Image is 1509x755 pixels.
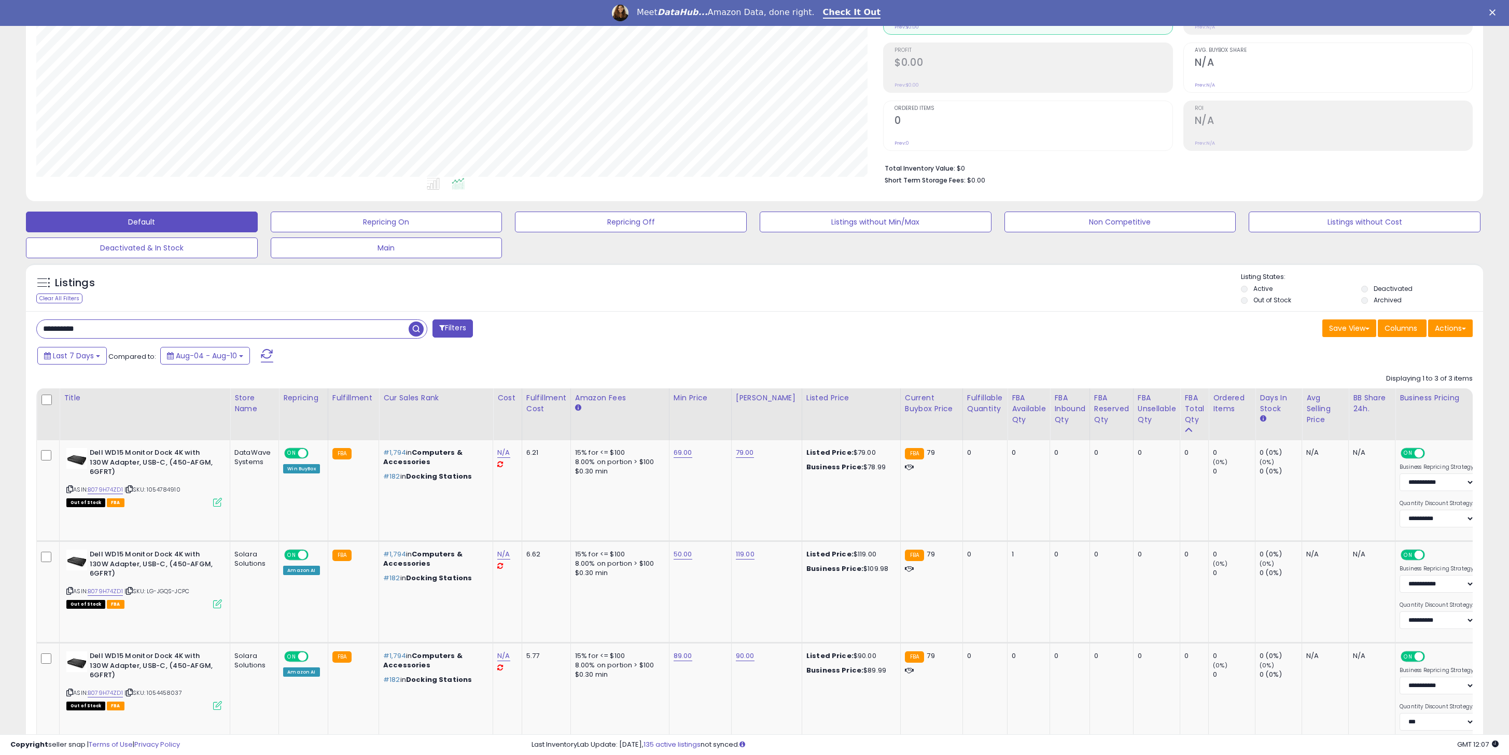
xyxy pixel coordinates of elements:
[90,651,216,683] b: Dell WD15 Monitor Dock 4K with 130W Adapter, USB-C, (450-AFGM, 6GFRT)
[406,471,472,481] span: Docking Stations
[1400,602,1475,609] label: Quantity Discount Strategy:
[1195,48,1472,53] span: Avg. Buybox Share
[1094,393,1129,425] div: FBA Reserved Qty
[927,448,934,457] span: 79
[1195,106,1472,111] span: ROI
[66,498,105,507] span: All listings that are currently out of stock and unavailable for purchase on Amazon
[124,587,189,595] span: | SKU: LG-JGQS-JCPC
[66,550,87,570] img: 31HwmzQKuUL._SL40_.jpg
[1253,284,1273,293] label: Active
[37,347,107,365] button: Last 7 Days
[332,393,374,403] div: Fulfillment
[285,652,298,661] span: ON
[905,651,924,663] small: FBA
[1353,550,1387,559] div: N/A
[64,393,226,403] div: Title
[285,449,298,458] span: ON
[383,675,400,684] span: #182
[1094,448,1125,457] div: 0
[1138,550,1172,559] div: 0
[307,551,324,560] span: OFF
[1184,651,1200,661] div: 0
[107,702,124,710] span: FBA
[1306,448,1340,457] div: N/A
[108,352,156,361] span: Compared to:
[526,651,563,661] div: 5.77
[515,212,747,232] button: Repricing Off
[26,212,258,232] button: Default
[885,176,966,185] b: Short Term Storage Fees:
[383,549,406,559] span: #1,794
[644,739,701,749] a: 135 active listings
[1213,661,1227,669] small: (0%)
[283,464,320,473] div: Win BuyBox
[66,448,87,469] img: 31HwmzQKuUL._SL40_.jpg
[383,651,406,661] span: #1,794
[383,651,463,670] span: Computers & Accessories
[55,276,95,290] h5: Listings
[1012,550,1042,559] div: 1
[107,600,124,609] span: FBA
[736,651,755,661] a: 90.00
[1322,319,1376,337] button: Save View
[658,7,708,17] i: DataHub...
[1353,448,1387,457] div: N/A
[575,670,661,679] div: $0.30 min
[532,740,1499,750] div: Last InventoryLab Update: [DATE], not synced.
[1012,393,1045,425] div: FBA Available Qty
[66,651,222,709] div: ASIN:
[1400,393,1505,403] div: Business Pricing
[1138,393,1176,425] div: FBA Unsellable Qty
[1423,449,1440,458] span: OFF
[1423,652,1440,661] span: OFF
[1489,9,1500,16] div: Close
[160,347,250,365] button: Aug-04 - Aug-10
[905,393,958,414] div: Current Buybox Price
[895,24,919,30] small: Prev: $0.00
[332,550,352,561] small: FBA
[1400,667,1475,674] label: Business Repricing Strategy:
[107,498,124,507] span: FBA
[332,651,352,663] small: FBA
[575,550,661,559] div: 15% for <= $100
[895,140,909,146] small: Prev: 0
[1249,212,1480,232] button: Listings without Cost
[1260,550,1302,559] div: 0 (0%)
[66,448,222,506] div: ASIN:
[10,740,180,750] div: seller snap | |
[1402,449,1415,458] span: ON
[1054,550,1082,559] div: 0
[89,739,133,749] a: Terms of Use
[967,175,985,185] span: $0.00
[1213,560,1227,568] small: (0%)
[1195,140,1215,146] small: Prev: N/A
[234,550,271,568] div: Solara Solutions
[1184,550,1200,559] div: 0
[806,549,854,559] b: Listed Price:
[66,600,105,609] span: All listings that are currently out of stock and unavailable for purchase on Amazon
[760,212,991,232] button: Listings without Min/Max
[1306,651,1340,661] div: N/A
[307,652,324,661] span: OFF
[612,5,628,21] img: Profile image for Georgie
[497,651,510,661] a: N/A
[806,393,896,403] div: Listed Price
[307,449,324,458] span: OFF
[383,448,463,467] span: Computers & Accessories
[234,393,274,414] div: Store Name
[90,448,216,480] b: Dell WD15 Monitor Dock 4K with 130W Adapter, USB-C, (450-AFGM, 6GFRT)
[575,467,661,476] div: $0.30 min
[1353,651,1387,661] div: N/A
[1094,651,1125,661] div: 0
[806,462,863,472] b: Business Price:
[1195,24,1215,30] small: Prev: N/A
[575,661,661,670] div: 8.00% on portion > $100
[1378,319,1427,337] button: Columns
[176,351,237,361] span: Aug-04 - Aug-10
[1386,374,1473,384] div: Displaying 1 to 3 of 3 items
[1213,651,1255,661] div: 0
[806,448,892,457] div: $79.00
[1213,458,1227,466] small: (0%)
[905,448,924,459] small: FBA
[234,448,271,467] div: DataWave Systems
